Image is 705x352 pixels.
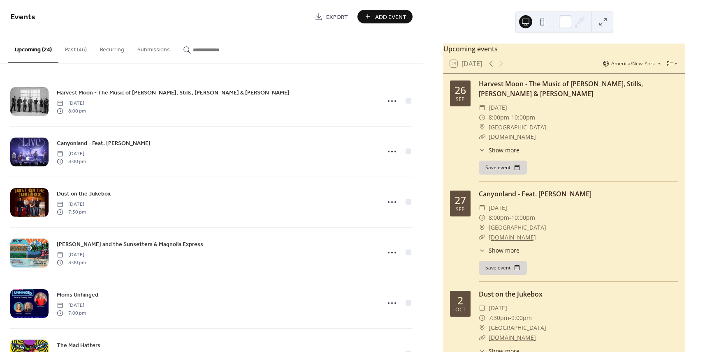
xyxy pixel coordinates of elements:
span: 8:00 pm [57,107,86,115]
a: Export [308,10,354,23]
span: Moms Unhinged [57,291,98,299]
span: [DATE] [57,302,86,309]
span: 8:00 pm [57,259,86,266]
button: ​Show more [479,146,519,154]
span: - [509,213,511,223]
a: The Mad Hatters [57,340,100,350]
span: [GEOGRAPHIC_DATA] [489,223,546,232]
span: Events [10,9,35,25]
button: Recurring [93,33,131,62]
span: [DATE] [489,103,507,113]
a: [DOMAIN_NAME] [489,133,536,140]
span: Export [326,13,348,21]
div: ​ [479,113,485,122]
button: Past (46) [58,33,93,62]
button: Submissions [131,33,176,62]
div: ​ [479,303,485,313]
div: ​ [479,203,485,213]
span: Show more [489,146,519,154]
button: Add Event [357,10,413,23]
a: [DOMAIN_NAME] [489,334,536,341]
div: ​ [479,246,485,255]
div: Sep [456,97,465,102]
span: The Mad Hatters [57,341,100,350]
span: [DATE] [489,303,507,313]
span: [GEOGRAPHIC_DATA] [489,323,546,333]
span: Dust on the Jukebox [57,190,111,198]
span: 8:00pm [489,113,509,122]
span: [DATE] [489,203,507,213]
span: - [509,113,511,122]
span: 9:00pm [511,313,532,323]
a: Harvest Moon - The Music of [PERSON_NAME], Stills, [PERSON_NAME] & [PERSON_NAME] [57,88,290,97]
span: 7:30pm [489,313,509,323]
button: Save event [479,161,527,175]
div: ​ [479,132,485,142]
div: 26 [455,85,466,95]
div: ​ [479,146,485,154]
span: Add Event [375,13,406,21]
a: Moms Unhinged [57,290,98,299]
div: ​ [479,232,485,242]
div: ​ [479,223,485,232]
button: ​Show more [479,246,519,255]
div: ​ [479,122,485,132]
div: 2 [457,295,463,306]
div: Oct [455,307,466,313]
a: Canyonland - Feat. [PERSON_NAME] [479,189,591,198]
span: America/New_York [611,61,655,66]
div: Upcoming events [443,44,685,54]
span: - [509,313,511,323]
a: [DOMAIN_NAME] [489,233,536,241]
div: ​ [479,103,485,113]
div: Sep [456,207,465,212]
button: Upcoming (24) [8,33,58,63]
a: Canyonland - Feat. [PERSON_NAME] [57,138,151,148]
span: [DATE] [57,251,86,259]
div: 27 [455,195,466,205]
a: Dust on the Jukebox [57,189,111,198]
div: ​ [479,323,485,333]
span: 10:00pm [511,213,535,223]
span: 8:00 pm [57,158,86,165]
span: Show more [489,246,519,255]
div: ​ [479,313,485,323]
span: 7:30 pm [57,208,86,216]
a: [PERSON_NAME] and the Sunsetters & Magnolia Express [57,239,203,249]
a: Dust on the Jukebox [479,290,543,299]
a: Harvest Moon - The Music of [PERSON_NAME], Stills, [PERSON_NAME] & [PERSON_NAME] [479,79,643,98]
span: Harvest Moon - The Music of [PERSON_NAME], Stills, [PERSON_NAME] & [PERSON_NAME] [57,89,290,97]
span: 8:00pm [489,213,509,223]
span: 7:00 pm [57,309,86,317]
span: [DATE] [57,100,86,107]
span: [GEOGRAPHIC_DATA] [489,122,546,132]
span: [PERSON_NAME] and the Sunsetters & Magnolia Express [57,240,203,249]
button: Save event [479,261,527,275]
span: [DATE] [57,150,86,158]
div: ​ [479,333,485,343]
span: [DATE] [57,201,86,208]
span: 10:00pm [511,113,535,122]
div: ​ [479,213,485,223]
